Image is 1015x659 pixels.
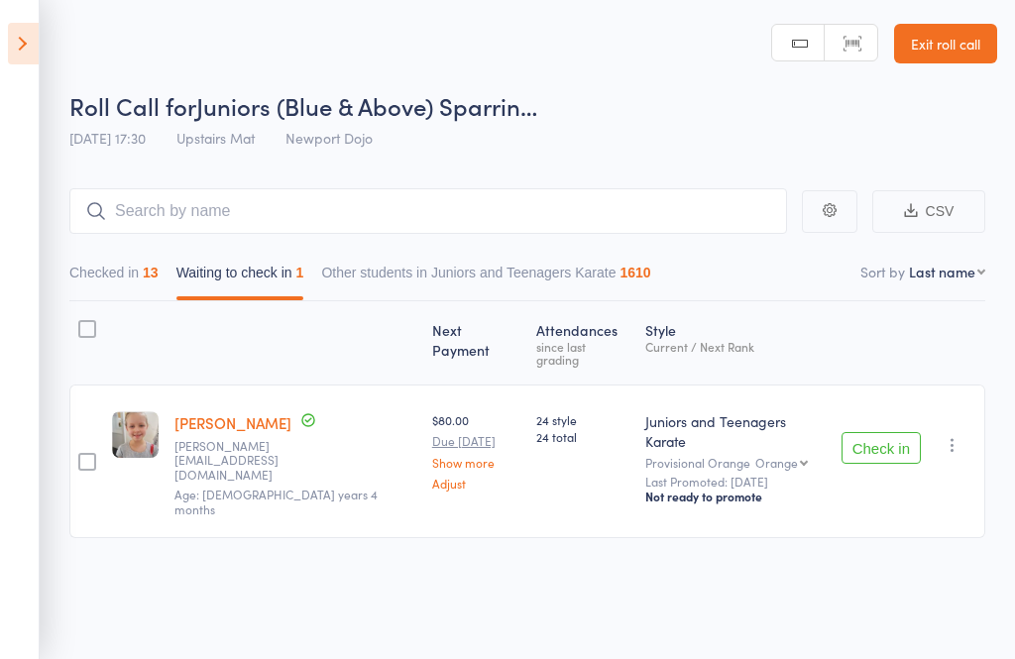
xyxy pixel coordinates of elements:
[69,128,146,148] span: [DATE] 17:30
[432,411,521,490] div: $80.00
[645,456,826,469] div: Provisional Orange
[432,477,521,490] a: Adjust
[174,439,303,482] small: Gabrielle.shone@gmail.com
[645,340,826,353] div: Current / Next Rank
[432,434,521,448] small: Due [DATE]
[536,411,629,428] span: 24 style
[872,190,985,233] button: CSV
[424,310,529,376] div: Next Payment
[755,456,798,469] div: Orange
[645,489,826,504] div: Not ready to promote
[860,262,905,281] label: Sort by
[285,128,373,148] span: Newport Dojo
[620,265,650,280] div: 1610
[69,89,196,122] span: Roll Call for
[637,310,834,376] div: Style
[909,262,975,281] div: Last name
[69,255,159,300] button: Checked in13
[176,255,304,300] button: Waiting to check in1
[143,265,159,280] div: 13
[645,475,826,489] small: Last Promoted: [DATE]
[842,432,921,464] button: Check in
[321,255,650,300] button: Other students in Juniors and Teenagers Karate1610
[174,412,291,433] a: [PERSON_NAME]
[69,188,787,234] input: Search by name
[112,411,159,458] img: image1610788079.png
[528,310,637,376] div: Atten­dances
[296,265,304,280] div: 1
[432,456,521,469] a: Show more
[196,89,537,122] span: Juniors (Blue & Above) Sparrin…
[894,24,997,63] a: Exit roll call
[536,428,629,445] span: 24 total
[176,128,255,148] span: Upstairs Mat
[174,486,378,516] span: Age: [DEMOGRAPHIC_DATA] years 4 months
[536,340,629,366] div: since last grading
[645,411,826,451] div: Juniors and Teenagers Karate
